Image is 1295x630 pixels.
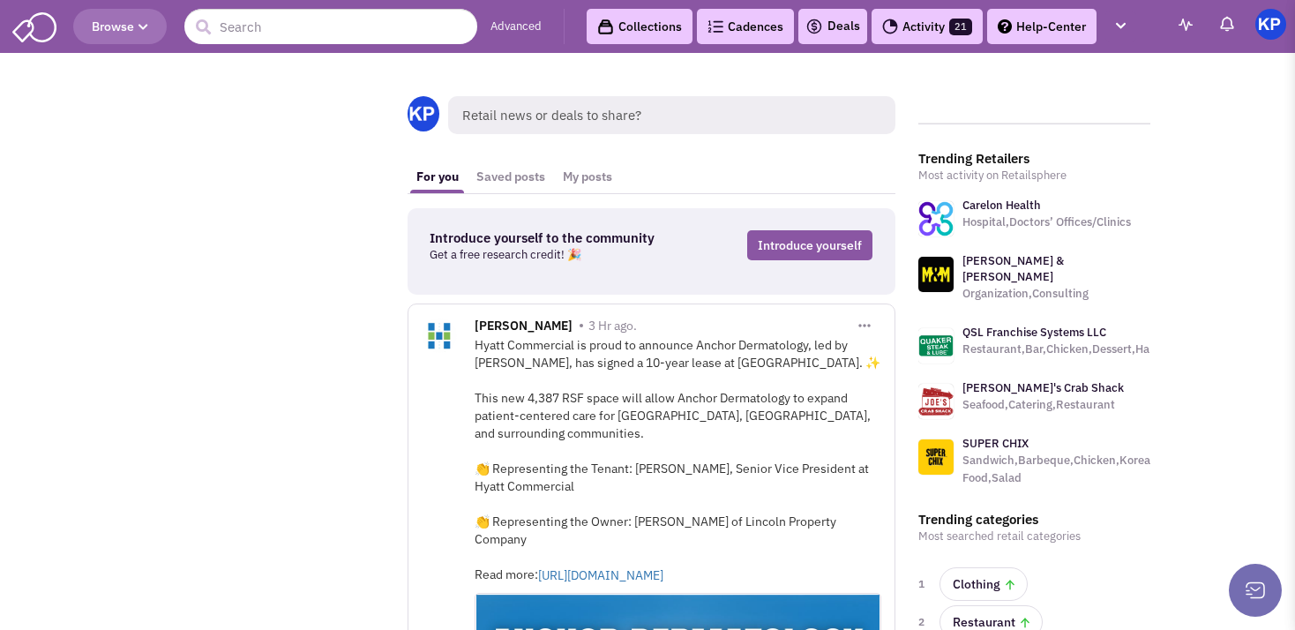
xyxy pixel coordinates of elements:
img: www.forthepeople.com [918,257,954,292]
img: Activity.png [882,19,898,34]
a: Introduce yourself [747,230,872,260]
img: help.png [998,19,1012,34]
a: SUPER CHIX [962,436,1029,451]
p: Most activity on Retailsphere [918,167,1151,184]
p: Restaurant,Bar,Chicken,Dessert,Hamburger,Salad,Soup,Wings [962,341,1293,358]
img: icon-deals.svg [805,16,823,37]
a: Saved posts [468,161,554,193]
img: icon-collection-lavender-black.svg [597,19,614,35]
p: Sandwich,Barbeque,Chicken,Korean Food,Salad [962,452,1157,487]
h3: Trending categories [918,512,1151,528]
span: 3 Hr ago. [588,318,637,334]
a: Carelon Health [962,198,1041,213]
h3: Trending Retailers [918,151,1151,167]
a: Activity21 [872,9,983,44]
a: Collections [587,9,692,44]
p: Get a free research credit! 🎉 [430,246,679,264]
span: 21 [949,19,972,35]
a: For you [408,161,468,193]
a: QSL Franchise Systems LLC [962,325,1106,340]
input: Search [184,9,477,44]
a: Advanced [490,19,542,35]
span: Browse [92,19,148,34]
img: KeyPoint Partners [1255,9,1286,40]
button: Browse [73,9,167,44]
a: Clothing [939,567,1028,601]
a: Deals [805,16,860,37]
span: Retail news or deals to share? [448,96,895,134]
a: [PERSON_NAME]'s Crab Shack [962,380,1124,395]
a: [PERSON_NAME] & [PERSON_NAME] [962,253,1064,284]
div: Hyatt Commercial is proud to announce Anchor Dermatology, led by [PERSON_NAME], has signed a 10-y... [475,336,881,584]
p: Most searched retail categories [918,528,1151,545]
a: [URL][DOMAIN_NAME] [538,566,785,584]
p: Hospital,Doctors’ Offices/Clinics [962,214,1131,231]
span: [PERSON_NAME] [475,318,573,338]
p: Organization,Consulting [962,285,1151,303]
h3: Introduce yourself to the community [430,230,679,246]
a: My posts [554,161,621,193]
a: Help-Center [987,9,1097,44]
a: Cadences [697,9,794,44]
img: Cadences_logo.png [707,20,723,33]
span: 1 [918,575,929,593]
p: Seafood,Catering,Restaurant [962,396,1124,414]
img: SmartAdmin [12,9,56,42]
